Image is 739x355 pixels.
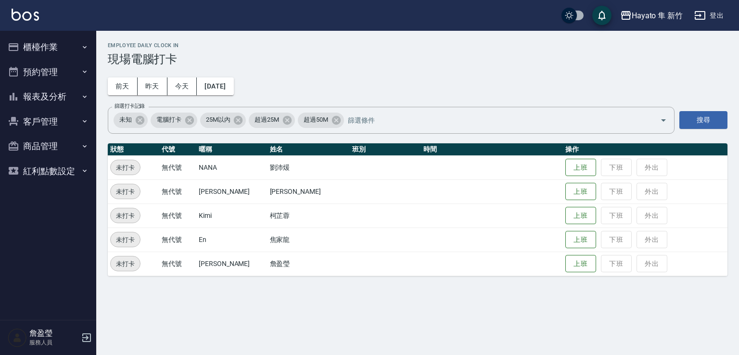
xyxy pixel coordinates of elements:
[563,143,727,156] th: 操作
[111,259,140,269] span: 未打卡
[421,143,563,156] th: 時間
[159,228,196,252] td: 無代號
[108,77,138,95] button: 前天
[632,10,683,22] div: Hayato 隼 新竹
[108,52,727,66] h3: 現場電腦打卡
[196,252,268,276] td: [PERSON_NAME]
[679,111,727,129] button: 搜尋
[196,143,268,156] th: 暱稱
[268,155,350,179] td: 劉沛煖
[115,102,145,110] label: 篩選打卡記錄
[196,155,268,179] td: NANA
[4,109,92,134] button: 客戶管理
[249,113,295,128] div: 超過25M
[114,115,138,125] span: 未知
[196,203,268,228] td: Kimi
[111,235,140,245] span: 未打卡
[616,6,687,25] button: Hayato 隼 新竹
[29,338,78,347] p: 服務人員
[8,328,27,347] img: Person
[159,143,196,156] th: 代號
[111,211,140,221] span: 未打卡
[4,35,92,60] button: 櫃檯作業
[111,163,140,173] span: 未打卡
[565,183,596,201] button: 上班
[159,252,196,276] td: 無代號
[111,187,140,197] span: 未打卡
[108,42,727,49] h2: Employee Daily Clock In
[690,7,727,25] button: 登出
[151,115,187,125] span: 電腦打卡
[167,77,197,95] button: 今天
[268,143,350,156] th: 姓名
[159,203,196,228] td: 無代號
[345,112,643,128] input: 篩選條件
[159,179,196,203] td: 無代號
[151,113,197,128] div: 電腦打卡
[268,252,350,276] td: 詹盈瑩
[108,143,159,156] th: 狀態
[565,159,596,177] button: 上班
[565,207,596,225] button: 上班
[4,134,92,159] button: 商品管理
[138,77,167,95] button: 昨天
[298,115,334,125] span: 超過50M
[4,60,92,85] button: 預約管理
[268,203,350,228] td: 柯芷蓉
[196,179,268,203] td: [PERSON_NAME]
[4,84,92,109] button: 報表及分析
[4,159,92,184] button: 紅利點數設定
[298,113,344,128] div: 超過50M
[200,115,236,125] span: 25M以內
[592,6,612,25] button: save
[114,113,148,128] div: 未知
[12,9,39,21] img: Logo
[268,179,350,203] td: [PERSON_NAME]
[565,231,596,249] button: 上班
[29,329,78,338] h5: 詹盈瑩
[565,255,596,273] button: 上班
[268,228,350,252] td: 焦家龍
[200,113,246,128] div: 25M以內
[159,155,196,179] td: 無代號
[249,115,285,125] span: 超過25M
[196,228,268,252] td: En
[350,143,421,156] th: 班別
[197,77,233,95] button: [DATE]
[656,113,671,128] button: Open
